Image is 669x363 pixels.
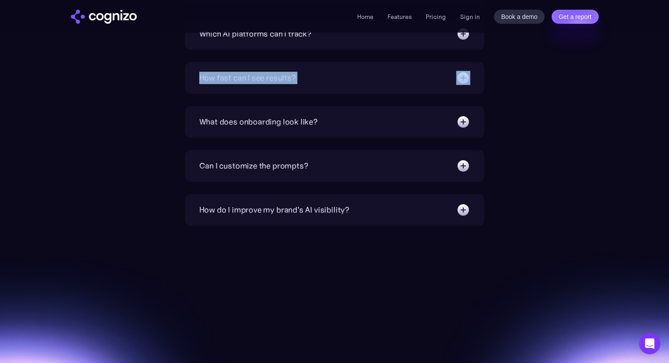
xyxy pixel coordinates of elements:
a: Get a report [552,10,599,24]
div: How do I improve my brand's AI visibility? [199,204,349,216]
a: Book a demo [494,10,545,24]
img: cognizo logo [71,10,137,24]
a: Sign in [460,11,480,22]
a: home [71,10,137,24]
div: Can I customize the prompts? [199,160,308,172]
a: Pricing [426,13,446,21]
div: Open Intercom Messenger [639,333,660,354]
a: Features [388,13,412,21]
a: Home [357,13,373,21]
div: What does onboarding look like? [199,116,318,128]
div: How fast can I see results? [199,72,296,84]
div: Which AI platforms can I track? [199,28,311,40]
